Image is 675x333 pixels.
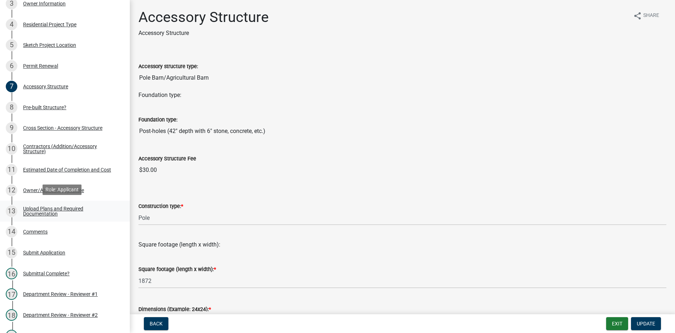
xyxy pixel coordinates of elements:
div: 5 [6,39,17,51]
div: 10 [6,143,17,155]
label: Square footage (length x width): [138,267,216,272]
div: Foundation type: [138,91,666,99]
label: Foundation type: [138,117,177,123]
div: 18 [6,309,17,321]
div: Role: Applicant [43,185,81,195]
div: 17 [6,288,17,300]
p: Accessory Structure [138,29,269,37]
i: share [633,12,642,20]
div: 8 [6,102,17,113]
label: Accessory Structure Fee [138,156,196,161]
div: Permit Renewal [23,63,58,68]
div: Department Review - Reviewer #2 [23,312,98,318]
div: 12 [6,185,17,196]
div: 9 [6,122,17,134]
div: Pre-built Structure? [23,105,66,110]
div: Estimated Date of Completion and Cost [23,167,111,172]
div: Owner Information [23,1,66,6]
div: 11 [6,164,17,176]
button: shareShare [627,9,665,23]
div: 15 [6,247,17,258]
div: Upload Plans and Required Documentation [23,206,118,216]
span: Share [643,12,659,20]
span: Update [637,321,655,327]
label: Dimensions (Example: 24x24): [138,307,211,312]
div: 13 [6,205,17,217]
div: Comments [23,229,48,234]
button: Back [144,317,168,330]
div: Submittal Complete? [23,271,70,276]
div: Contractors (Addition/Accessory Structure) [23,144,118,154]
div: 7 [6,81,17,92]
div: Sketch Project Location [23,43,76,48]
div: 16 [6,268,17,279]
span: Back [150,321,163,327]
div: Cross Section - Accessory Structure [23,125,102,130]
div: Square footage (length x width): [138,232,666,249]
div: 4 [6,19,17,30]
label: Construction type: [138,204,183,209]
div: Submit Application [23,250,65,255]
button: Update [631,317,661,330]
div: Accessory Structure [23,84,68,89]
label: Accessory structure type: [138,64,198,69]
button: Exit [606,317,628,330]
div: Residential Project Type [23,22,76,27]
div: 14 [6,226,17,237]
div: Owner/Applicant Signature [23,188,84,193]
div: 6 [6,60,17,72]
div: Department Review - Reviewer #1 [23,292,98,297]
h1: Accessory Structure [138,9,269,26]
